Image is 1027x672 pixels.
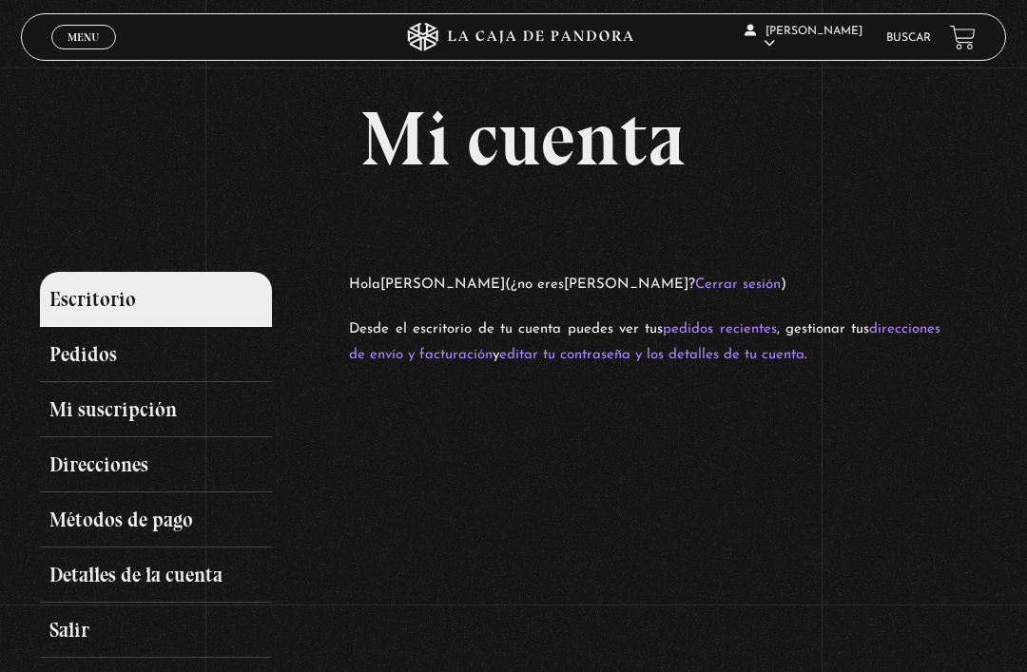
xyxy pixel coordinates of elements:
[40,101,1006,177] h1: Mi cuenta
[40,547,272,603] a: Detalles de la cuenta
[886,32,931,44] a: Buscar
[40,272,330,658] nav: Páginas de cuenta
[40,327,272,382] a: Pedidos
[40,437,272,492] a: Direcciones
[62,48,107,61] span: Cerrar
[40,272,272,327] a: Escritorio
[40,603,272,658] a: Salir
[950,25,976,50] a: View your shopping cart
[40,492,272,547] a: Métodos de pago
[745,26,862,49] span: [PERSON_NAME]
[695,278,781,292] a: Cerrar sesión
[564,278,688,292] strong: [PERSON_NAME]
[663,322,776,336] a: pedidos recientes
[349,317,940,368] p: Desde el escritorio de tu cuenta puedes ver tus , gestionar tus y .
[380,278,505,292] strong: [PERSON_NAME]
[68,31,99,43] span: Menu
[40,382,272,437] a: Mi suscripción
[349,272,940,298] p: Hola (¿no eres ? )
[499,348,804,362] a: editar tu contraseña y los detalles de tu cuenta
